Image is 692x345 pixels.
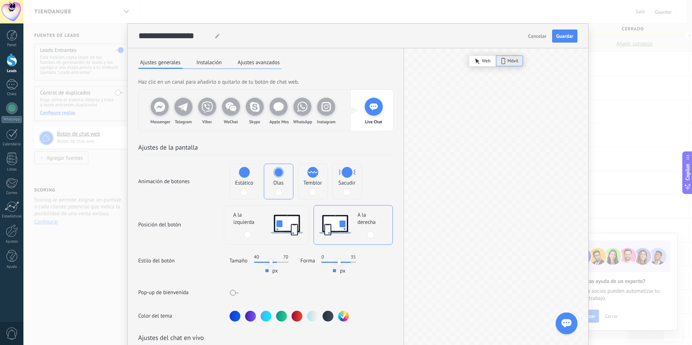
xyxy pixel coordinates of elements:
[138,178,197,185] span: Animación de botones
[151,98,169,123] div: Messenger
[273,180,283,187] span: Olas
[1,239,22,244] div: Ajustes
[293,98,311,123] div: WhatsApp
[482,57,491,65] span: Web
[138,221,197,229] span: Posición del botón
[507,57,519,65] span: Móvil
[270,98,288,123] div: Apple Mes
[138,78,393,89] h2: Haz clic en un canal para añadirlo o quitarlo de tu botón de chat web.
[138,257,197,265] span: Estilo del botón
[293,119,311,125] span: WhatsApp
[351,253,356,261] span: 35
[272,267,278,275] span: px
[556,34,573,39] span: Guardar
[552,30,577,43] button: Guardar
[1,191,22,195] div: Correo
[138,289,197,296] span: Pop-up de bienvenida
[246,119,264,125] span: Skype
[317,119,335,125] span: Instagram
[321,253,324,261] span: 0
[1,116,22,123] div: WhatsApp
[246,98,264,123] div: Skype
[338,180,355,187] span: Sacudir
[301,257,315,275] span: Forma
[222,119,240,125] span: WeChat
[1,92,22,97] div: Chats
[236,57,281,68] button: Ajustes avanzados
[198,98,216,123] div: Viber
[138,143,393,155] h2: Ajustes de la pantalla
[1,167,22,172] div: Listas
[684,164,691,180] span: Copilot
[138,313,197,320] span: Color del tema
[138,57,182,69] button: Ajustes generales
[317,98,335,123] div: Instagram
[174,119,192,125] span: Telegram
[230,257,248,275] span: Tamaño
[222,98,240,123] div: WeChat
[270,119,288,125] span: Apple Mes
[174,98,192,123] div: Telegram
[365,98,383,123] div: Live Chat
[195,57,223,68] button: Instalación
[233,212,262,226] span: A la izquierda
[340,267,345,275] span: px
[254,253,259,261] span: 40
[235,180,253,187] span: Estático
[1,214,22,219] div: Estadísticas
[1,69,22,74] div: Leads
[198,119,216,125] span: Viber
[358,212,383,226] span: A la derecha
[1,265,22,269] div: Ayuda
[151,119,169,125] span: Messenger
[1,43,22,48] div: Panel
[528,34,546,39] span: Cancelar
[1,142,22,147] div: Calendario
[525,31,550,41] button: Cancelar
[303,180,322,187] span: Temblor
[283,253,288,261] span: 70
[365,119,383,125] span: Live Chat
